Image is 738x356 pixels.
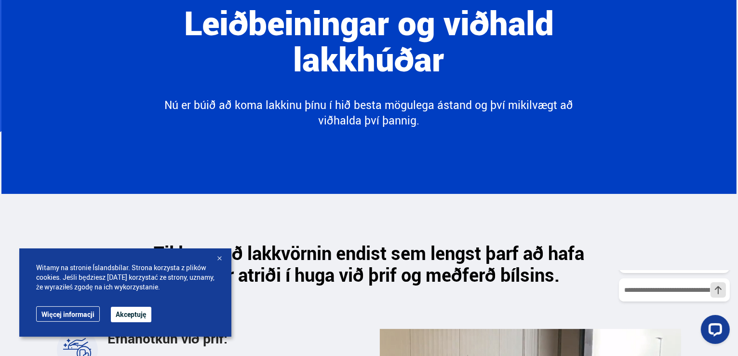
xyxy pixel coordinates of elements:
p: Nú er búið að koma lakkinu þínu í hið besta mögulega ástand og því mikilvægt að viðhalda því þannig. [160,97,578,128]
iframe: LiveChat chat widget [599,270,734,352]
h1: Leiðbeiningar og viðhald lakkhúðar [107,4,631,97]
button: Akceptuję [111,307,151,322]
span: Efnanotkun við þrif: [107,329,228,347]
a: Więcej informacji [36,306,100,322]
h2: Til þess að lakkvörnin endist sem lengst þarf að hafa nokkur atriði í huga við þrif og meðferð bí... [125,242,613,286]
span: Witamy na stronie Íslandsbílar. Strona korzysta z plików cookies. Jeśli będziesz [DATE] korzystać... [36,263,215,292]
